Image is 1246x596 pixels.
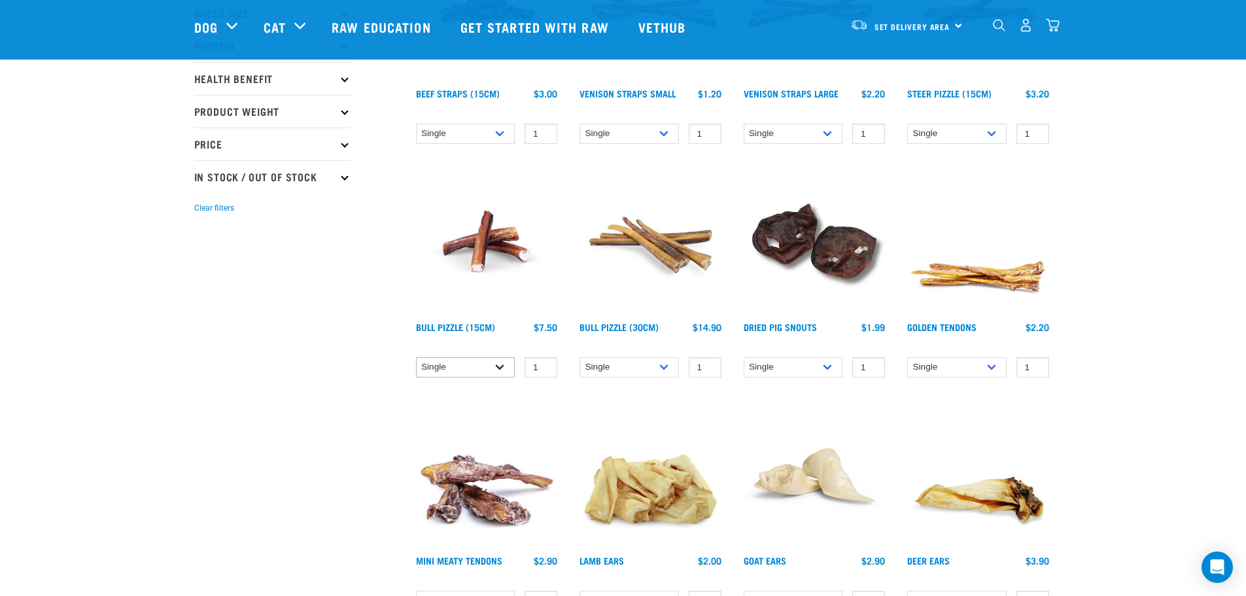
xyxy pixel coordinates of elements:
[580,91,676,96] a: Venison Straps Small
[904,401,1052,550] img: A Deer Ear Treat For Pets
[740,401,889,550] img: Goat Ears
[1026,555,1049,566] div: $3.90
[744,324,817,329] a: Dried Pig Snouts
[1016,124,1049,144] input: 1
[852,124,885,144] input: 1
[874,24,950,29] span: Set Delivery Area
[416,324,495,329] a: Bull Pizzle (15cm)
[1026,88,1049,99] div: $3.20
[904,167,1052,316] img: 1293 Golden Tendons 01
[576,401,725,550] img: Pile Of Lamb Ears Treat For Pets
[861,322,885,332] div: $1.99
[693,322,721,332] div: $14.90
[852,357,885,377] input: 1
[744,558,786,563] a: Goat Ears
[319,1,447,53] a: Raw Education
[1016,357,1049,377] input: 1
[861,88,885,99] div: $2.20
[698,555,721,566] div: $2.00
[194,160,351,193] p: In Stock / Out Of Stock
[689,124,721,144] input: 1
[194,128,351,160] p: Price
[194,202,234,214] button: Clear filters
[698,88,721,99] div: $1.20
[525,357,557,377] input: 1
[1026,322,1049,332] div: $2.20
[447,1,625,53] a: Get started with Raw
[1019,18,1033,32] img: user.png
[413,167,561,316] img: Bull Pizzle
[194,95,351,128] p: Product Weight
[850,19,868,31] img: van-moving.png
[580,558,624,563] a: Lamb Ears
[580,324,659,329] a: Bull Pizzle (30cm)
[534,555,557,566] div: $2.90
[1202,552,1233,583] div: Open Intercom Messenger
[907,558,950,563] a: Deer Ears
[740,167,889,316] img: IMG 9990
[525,124,557,144] input: 1
[413,401,561,550] img: 1289 Mini Tendons 01
[993,19,1005,31] img: home-icon-1@2x.png
[534,322,557,332] div: $7.50
[194,62,351,95] p: Health Benefit
[194,17,218,37] a: Dog
[416,91,500,96] a: Beef Straps (15cm)
[861,555,885,566] div: $2.90
[625,1,702,53] a: Vethub
[264,17,286,37] a: Cat
[907,91,992,96] a: Steer Pizzle (15cm)
[534,88,557,99] div: $3.00
[576,167,725,316] img: Bull Pizzle 30cm for Dogs
[907,324,977,329] a: Golden Tendons
[1046,18,1060,32] img: home-icon@2x.png
[689,357,721,377] input: 1
[416,558,502,563] a: Mini Meaty Tendons
[744,91,839,96] a: Venison Straps Large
